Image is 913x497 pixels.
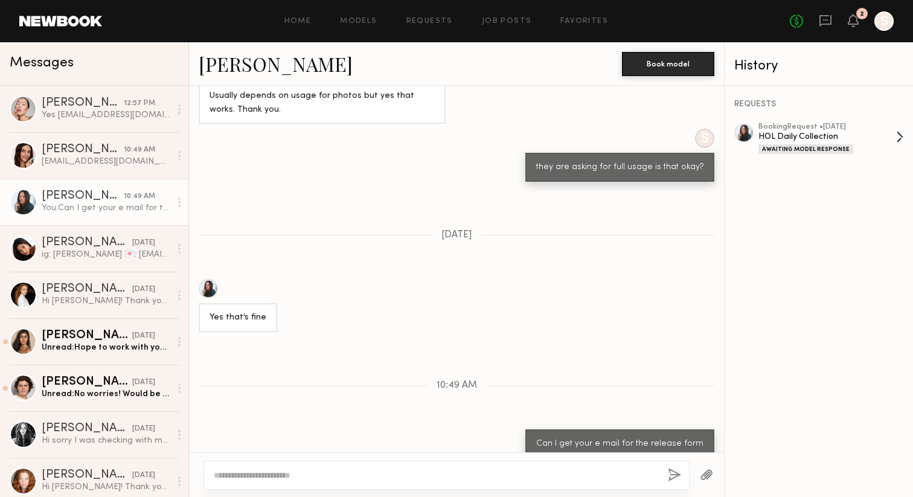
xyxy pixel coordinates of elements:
[441,230,472,240] span: [DATE]
[734,59,903,73] div: History
[42,376,132,388] div: [PERSON_NAME]
[199,51,353,77] a: [PERSON_NAME]
[42,388,170,400] div: Unread: No worries! Would be great to work together on something else in the future. Thanks for l...
[758,123,896,131] div: booking Request • [DATE]
[536,437,703,451] div: Can I get your e mail for the release form
[10,56,74,70] span: Messages
[42,342,170,353] div: Unread: Hope to work with you in the future 🤍
[536,161,703,175] div: they are asking for full usage is that okay?
[42,237,132,249] div: [PERSON_NAME]
[42,202,170,214] div: You: Can I get your e mail for the release form
[42,330,132,342] div: [PERSON_NAME]
[340,18,377,25] a: Models
[42,283,132,295] div: [PERSON_NAME]
[124,144,155,156] div: 10:49 AM
[758,123,903,154] a: bookingRequest •[DATE]HOL Daily CollectionAwaiting Model Response
[210,311,266,325] div: Yes that’s fine
[42,190,124,202] div: [PERSON_NAME]
[124,98,155,109] div: 12:57 PM
[42,97,124,109] div: [PERSON_NAME]
[42,156,170,167] div: [EMAIL_ADDRESS][DOMAIN_NAME]
[406,18,453,25] a: Requests
[42,481,170,493] div: Hi [PERSON_NAME]! Thank you so much for reaching out. I have so many bookings coming in that I’m ...
[124,191,155,202] div: 10:49 AM
[132,284,155,295] div: [DATE]
[132,470,155,481] div: [DATE]
[132,377,155,388] div: [DATE]
[437,380,477,391] span: 10:49 AM
[42,423,132,435] div: [PERSON_NAME]
[210,89,435,117] div: Usually depends on usage for photos but yes that works. Thank you.
[132,237,155,249] div: [DATE]
[482,18,532,25] a: Job Posts
[132,423,155,435] div: [DATE]
[284,18,312,25] a: Home
[42,469,132,481] div: [PERSON_NAME]
[622,52,714,76] button: Book model
[734,100,903,109] div: REQUESTS
[874,11,894,31] a: S
[42,295,170,307] div: Hi [PERSON_NAME]! Thank you for reaching out I just got access back to my newbook! I’m currently ...
[132,330,155,342] div: [DATE]
[758,144,853,154] div: Awaiting Model Response
[42,109,170,121] div: Yes [EMAIL_ADDRESS][DOMAIN_NAME]
[622,58,714,68] a: Book model
[42,249,170,260] div: ig: [PERSON_NAME] 💌: [EMAIL_ADDRESS][DOMAIN_NAME]
[42,144,124,156] div: [PERSON_NAME]
[42,435,170,446] div: Hi sorry I was checking with my agent about availability. I’m not sure I can do it for that low o...
[860,11,864,18] div: 2
[560,18,608,25] a: Favorites
[758,131,896,143] div: HOL Daily Collection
